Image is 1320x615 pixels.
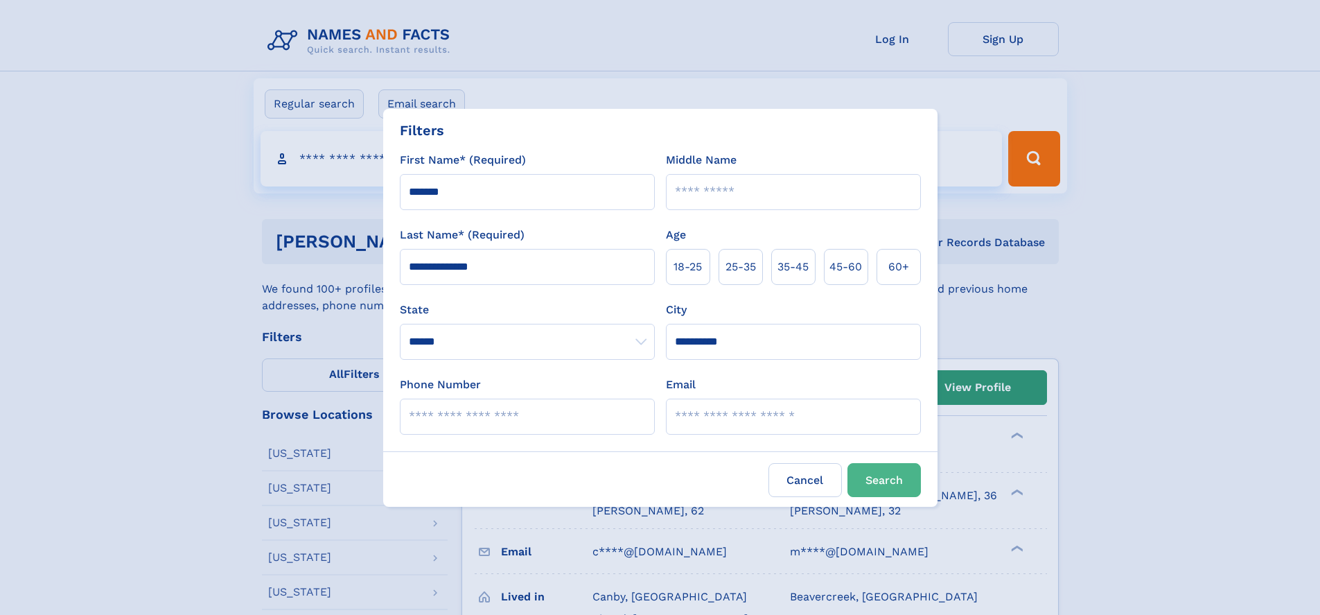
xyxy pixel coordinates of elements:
label: Middle Name [666,152,737,168]
span: 25‑35 [725,259,756,275]
span: 18‑25 [674,259,702,275]
label: Phone Number [400,376,481,393]
span: 45‑60 [829,259,862,275]
span: 35‑45 [777,259,809,275]
label: Cancel [768,463,842,497]
label: City [666,302,687,318]
label: State [400,302,655,318]
div: Filters [400,120,444,141]
label: Age [666,227,686,243]
button: Search [847,463,921,497]
label: Email [666,376,696,393]
label: First Name* (Required) [400,152,526,168]
span: 60+ [888,259,909,275]
label: Last Name* (Required) [400,227,525,243]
